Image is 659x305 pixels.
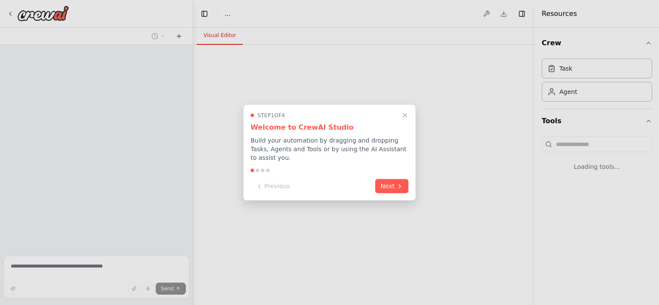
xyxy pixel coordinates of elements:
[251,122,408,133] h3: Welcome to CrewAI Studio
[257,112,285,119] span: Step 1 of 4
[375,179,408,193] button: Next
[198,8,210,20] button: Hide left sidebar
[251,136,408,162] p: Build your automation by dragging and dropping Tasks, Agents and Tools or by using the AI Assista...
[251,179,295,193] button: Previous
[400,110,410,121] button: Close walkthrough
